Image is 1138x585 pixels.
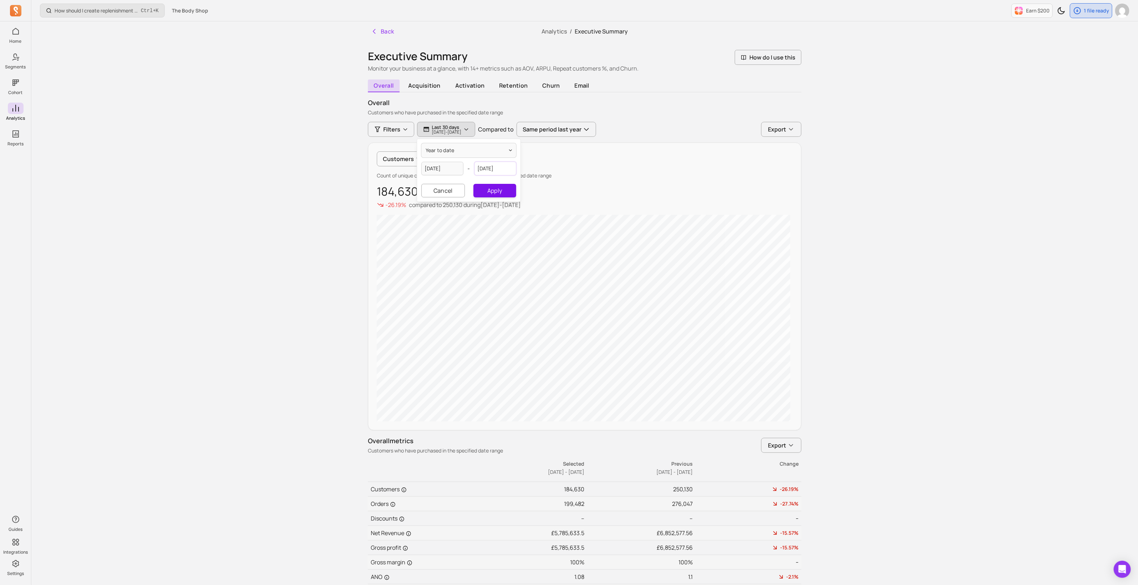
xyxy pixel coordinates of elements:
[1011,4,1053,18] button: Earn $200
[421,162,463,175] input: yyyy-mm-dd
[476,540,585,555] td: £5,785,633.5
[473,184,516,197] button: Apply
[761,438,801,453] button: Export
[55,7,138,14] p: How should I create replenishment flows?
[1026,7,1050,14] p: Earn $200
[10,38,22,44] p: Home
[403,79,447,92] span: acquisition
[585,497,693,511] td: 276,047
[156,8,159,14] kbd: K
[1070,3,1112,18] button: 1 file ready
[421,143,516,157] button: year to date
[368,447,503,454] p: Customers who have purchased in the specified date range
[585,570,693,584] td: 1.1
[377,151,429,166] button: Customers
[542,27,567,35] a: Analytics
[368,540,476,555] td: Gross profit
[377,172,793,179] p: Count of unique customers who made a purchase in the specified date range
[9,527,22,532] p: Guides
[537,79,566,92] span: churn
[796,515,799,522] span: --
[368,109,801,116] p: Customers who have purchased in the specified date range
[786,573,799,580] span: -2.1%
[478,125,514,134] p: Compared to
[735,50,801,65] button: How do I use this
[517,122,596,137] button: Same period last year
[368,50,639,63] h1: Executive Summary
[368,24,397,38] button: Back
[1084,7,1109,14] p: 1 file ready
[585,540,693,555] td: £6,852,577.56
[569,79,595,92] span: email
[476,511,585,526] td: --
[40,4,165,17] button: How should I create replenishment flows?Ctrl+K
[141,7,153,14] kbd: Ctrl
[368,497,476,511] td: Orders
[476,555,585,570] td: 100%
[796,559,799,566] span: --
[476,526,585,540] td: £5,785,633.5
[476,497,585,511] td: 199,482
[368,98,801,108] p: overall
[432,124,461,130] p: Last 30 days
[656,468,693,475] span: [DATE] - [DATE]
[761,122,801,137] button: Export
[780,529,799,537] span: -15.57%
[432,130,461,134] p: [DATE] - [DATE]
[493,79,534,92] span: retention
[383,125,400,134] span: Filters
[409,201,521,209] p: compared to during [DATE] - [DATE]
[368,511,476,526] td: Discounts
[141,7,159,14] span: +
[475,162,517,175] input: yyyy-mm-dd
[780,486,799,493] span: -26.19%
[8,512,24,534] button: Guides
[477,460,584,467] p: Selected
[585,555,693,570] td: 100%
[377,185,793,198] p: 184,630
[368,64,639,73] p: Monitor your business at a glance, with 14+ metrics such as AOV, ARPU, Repeat customers %, and Ch...
[780,500,799,507] span: -27.74%
[417,122,475,137] button: Last 30 days[DATE]-[DATE]
[449,79,490,92] span: activation
[377,215,790,421] canvas: chart
[1054,4,1068,18] button: Toggle dark mode
[476,482,585,497] td: 184,630
[368,436,503,446] p: Overall metrics
[3,549,28,555] p: Integrations
[575,27,628,35] span: Executive Summary
[567,27,575,35] span: /
[9,90,23,95] p: Cohort
[1115,4,1129,18] img: avatar
[6,115,25,121] p: Analytics
[1114,561,1131,578] div: Open Intercom Messenger
[5,64,26,70] p: Segments
[172,7,208,14] span: The Body Shop
[780,544,799,551] span: -15.57%
[585,482,693,497] td: 250,130
[368,79,400,92] span: overall
[585,526,693,540] td: £6,852,577.56
[368,555,476,570] td: Gross margin
[468,164,470,173] span: -
[426,147,455,154] span: year to date
[421,184,465,197] button: Cancel
[476,570,585,584] td: 1.08
[768,441,786,450] span: Export
[385,201,406,209] p: -26.19%
[585,460,693,467] p: Previous
[548,468,584,475] span: [DATE] - [DATE]
[368,482,476,497] td: Customers
[443,201,462,209] span: 250,130
[585,511,693,526] td: --
[168,4,212,17] button: The Body Shop
[693,460,799,467] p: Change
[768,125,786,134] span: Export
[7,571,24,576] p: Settings
[7,141,24,147] p: Reports
[368,526,476,540] td: Net Revenue
[368,570,476,584] td: ANO
[368,122,414,137] button: Filters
